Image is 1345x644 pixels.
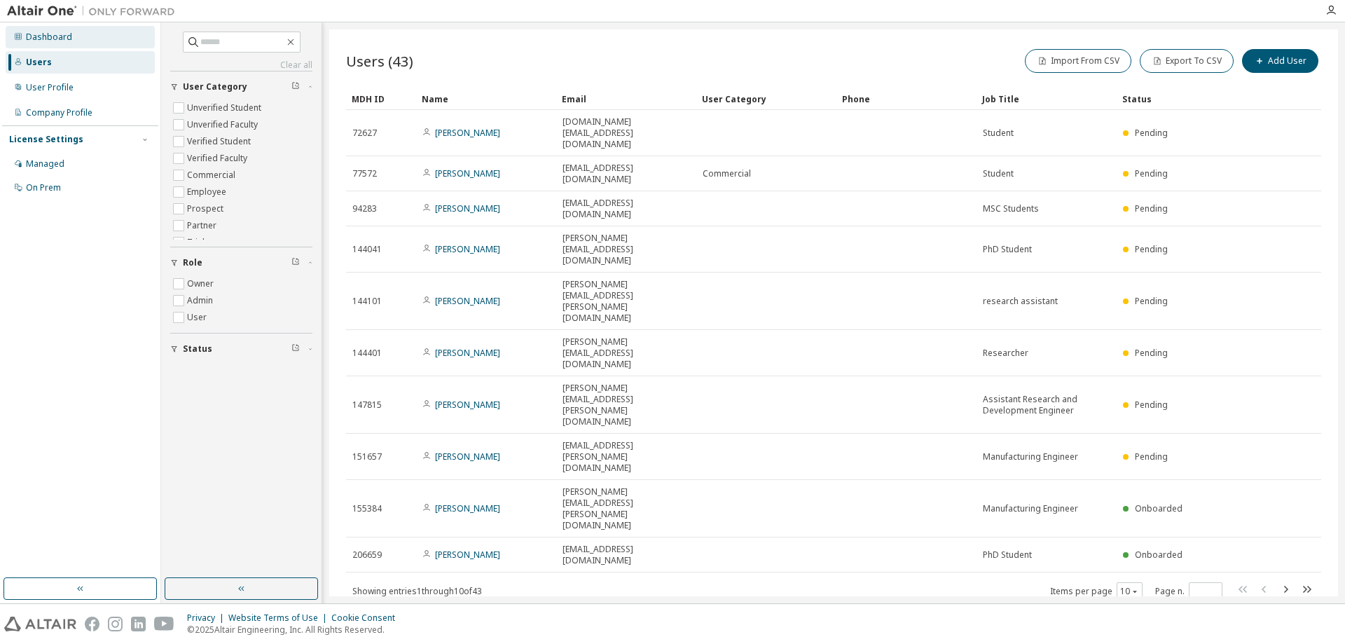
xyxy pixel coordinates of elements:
[352,348,382,359] span: 144401
[187,116,261,133] label: Unverified Faculty
[983,168,1014,179] span: Student
[1135,243,1168,255] span: Pending
[352,503,382,514] span: 155384
[563,440,690,474] span: [EMAIL_ADDRESS][PERSON_NAME][DOMAIN_NAME]
[154,617,174,631] img: youtube.svg
[435,295,500,307] a: [PERSON_NAME]
[187,184,229,200] label: Employee
[7,4,182,18] img: Altair One
[1135,451,1168,463] span: Pending
[170,71,312,102] button: User Category
[346,51,413,71] span: Users (43)
[352,128,377,139] span: 72627
[1242,49,1318,73] button: Add User
[331,612,403,624] div: Cookie Consent
[352,168,377,179] span: 77572
[1025,49,1131,73] button: Import From CSV
[435,243,500,255] a: [PERSON_NAME]
[1135,127,1168,139] span: Pending
[983,128,1014,139] span: Student
[187,133,254,150] label: Verified Student
[352,88,411,110] div: MDH ID
[1050,582,1143,601] span: Items per page
[352,203,377,214] span: 94283
[352,399,382,411] span: 147815
[187,612,228,624] div: Privacy
[352,244,382,255] span: 144041
[563,336,690,370] span: [PERSON_NAME][EMAIL_ADDRESS][DOMAIN_NAME]
[563,279,690,324] span: [PERSON_NAME][EMAIL_ADDRESS][PERSON_NAME][DOMAIN_NAME]
[170,334,312,364] button: Status
[983,451,1078,463] span: Manufacturing Engineer
[1135,399,1168,411] span: Pending
[422,88,551,110] div: Name
[187,234,207,251] label: Trial
[26,107,92,118] div: Company Profile
[187,200,226,217] label: Prospect
[983,203,1039,214] span: MSC Students
[187,275,216,292] label: Owner
[183,257,202,268] span: Role
[291,343,300,355] span: Clear filter
[187,292,216,309] label: Admin
[563,233,690,266] span: [PERSON_NAME][EMAIL_ADDRESS][DOMAIN_NAME]
[228,612,331,624] div: Website Terms of Use
[563,383,690,427] span: [PERSON_NAME][EMAIL_ADDRESS][PERSON_NAME][DOMAIN_NAME]
[187,100,264,116] label: Unverified Student
[26,182,61,193] div: On Prem
[563,163,690,185] span: [EMAIL_ADDRESS][DOMAIN_NAME]
[352,451,382,463] span: 151657
[352,549,382,561] span: 206659
[563,544,690,566] span: [EMAIL_ADDRESS][DOMAIN_NAME]
[435,167,500,179] a: [PERSON_NAME]
[1135,347,1168,359] span: Pending
[435,127,500,139] a: [PERSON_NAME]
[1120,586,1139,597] button: 10
[435,203,500,214] a: [PERSON_NAME]
[702,88,831,110] div: User Category
[983,348,1028,359] span: Researcher
[1122,88,1237,110] div: Status
[26,82,74,93] div: User Profile
[9,134,83,145] div: License Settings
[26,158,64,170] div: Managed
[435,549,500,561] a: [PERSON_NAME]
[1135,549,1182,561] span: Onboarded
[1155,582,1222,601] span: Page n.
[291,257,300,268] span: Clear filter
[563,198,690,220] span: [EMAIL_ADDRESS][DOMAIN_NAME]
[183,81,247,93] span: User Category
[1135,295,1168,307] span: Pending
[563,486,690,531] span: [PERSON_NAME][EMAIL_ADDRESS][PERSON_NAME][DOMAIN_NAME]
[703,168,751,179] span: Commercial
[983,503,1078,514] span: Manufacturing Engineer
[352,585,482,597] span: Showing entries 1 through 10 of 43
[983,394,1110,416] span: Assistant Research and Development Engineer
[187,167,238,184] label: Commercial
[563,116,690,150] span: [DOMAIN_NAME][EMAIL_ADDRESS][DOMAIN_NAME]
[435,347,500,359] a: [PERSON_NAME]
[842,88,971,110] div: Phone
[170,247,312,278] button: Role
[562,88,691,110] div: Email
[435,399,500,411] a: [PERSON_NAME]
[187,624,403,636] p: © 2025 Altair Engineering, Inc. All Rights Reserved.
[1135,167,1168,179] span: Pending
[983,296,1058,307] span: research assistant
[85,617,99,631] img: facebook.svg
[983,244,1032,255] span: PhD Student
[291,81,300,93] span: Clear filter
[1135,502,1182,514] span: Onboarded
[187,150,250,167] label: Verified Faculty
[187,217,219,234] label: Partner
[982,88,1111,110] div: Job Title
[131,617,146,631] img: linkedin.svg
[108,617,123,631] img: instagram.svg
[183,343,212,355] span: Status
[983,549,1032,561] span: PhD Student
[1135,203,1168,214] span: Pending
[170,60,312,71] a: Clear all
[352,296,382,307] span: 144101
[1140,49,1234,73] button: Export To CSV
[435,451,500,463] a: [PERSON_NAME]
